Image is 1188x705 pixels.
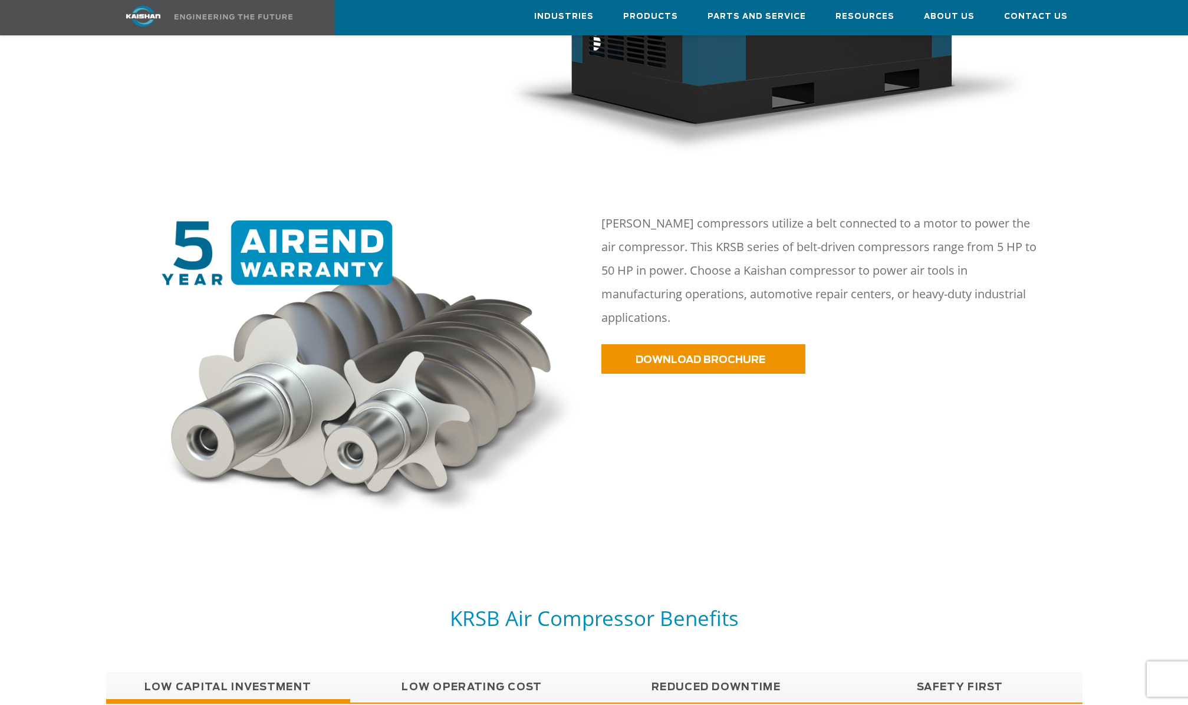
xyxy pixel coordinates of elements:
a: Resources [835,1,894,32]
a: Safety First [838,673,1082,702]
img: kaishan logo [99,6,187,27]
a: Industries [534,1,594,32]
a: Low Operating Cost [350,673,594,702]
a: DOWNLOAD BROCHURE [601,344,805,374]
h5: KRSB Air Compressor Benefits [106,605,1082,631]
a: Parts and Service [707,1,806,32]
a: Low Capital Investment [106,673,350,702]
span: Parts and Service [707,10,806,24]
img: Engineering the future [175,14,292,19]
span: Contact Us [1004,10,1068,24]
a: Reduced Downtime [594,673,838,702]
span: About Us [924,10,975,24]
span: DOWNLOAD BROCHURE [636,355,765,365]
span: Products [623,10,678,24]
a: Products [623,1,678,32]
img: warranty [154,220,587,522]
span: Resources [835,10,894,24]
a: About Us [924,1,975,32]
span: Industries [534,10,594,24]
a: Contact Us [1004,1,1068,32]
p: [PERSON_NAME] compressors utilize a belt connected to a motor to power the air compressor. This K... [601,212,1042,330]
